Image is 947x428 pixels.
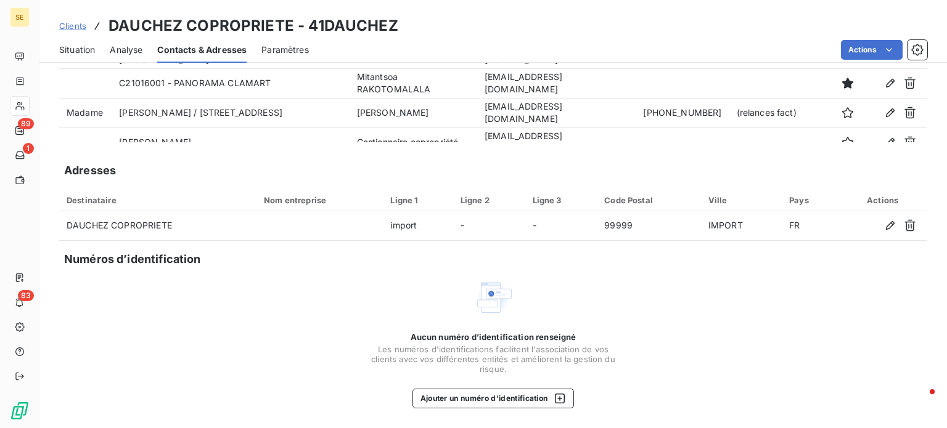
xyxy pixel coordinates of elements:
[64,251,201,268] h5: Numéros d’identification
[264,195,375,205] div: Nom entreprise
[112,68,349,98] td: C21016001 - PANORAMA CLAMART
[533,195,590,205] div: Ligne 3
[261,44,309,56] span: Paramètres
[729,98,822,127] td: (relances fact)
[370,344,617,374] span: Les numéros d'identifications facilitent l'association de vos clients avec vos différentes entité...
[110,44,142,56] span: Analyse
[473,278,513,317] img: Empty state
[59,21,86,31] span: Clients
[390,195,445,205] div: Ligne 1
[905,386,935,416] iframe: Intercom live chat
[10,7,30,27] div: SE
[782,211,838,241] td: FR
[789,195,830,205] div: Pays
[477,98,636,127] td: [EMAIL_ADDRESS][DOMAIN_NAME]
[59,44,95,56] span: Situation
[112,127,349,157] td: [PERSON_NAME]
[845,195,920,205] div: Actions
[701,211,782,241] td: IMPORT
[350,98,477,127] td: [PERSON_NAME]
[461,195,518,205] div: Ligne 2
[636,98,729,127] td: [PHONE_NUMBER]
[350,68,477,98] td: Mitantsoa RAKOTOMALALA
[411,332,576,342] span: Aucun numéro d’identification renseigné
[59,20,86,32] a: Clients
[604,195,694,205] div: Code Postal
[112,98,349,127] td: [PERSON_NAME] / [STREET_ADDRESS]
[841,40,903,60] button: Actions
[708,195,774,205] div: Ville
[64,162,116,179] h5: Adresses
[18,290,34,301] span: 83
[59,211,256,241] td: DAUCHEZ COPROPRIETE
[525,211,597,241] td: -
[18,118,34,129] span: 89
[59,98,112,127] td: Madame
[109,15,398,37] h3: DAUCHEZ COPROPRIETE - 41DAUCHEZ
[477,68,636,98] td: [EMAIL_ADDRESS][DOMAIN_NAME]
[453,211,525,241] td: -
[597,211,701,241] td: 99999
[157,44,247,56] span: Contacts & Adresses
[383,211,453,241] td: import
[477,127,636,157] td: [EMAIL_ADDRESS][DOMAIN_NAME]
[23,143,34,154] span: 1
[412,389,575,408] button: Ajouter un numéro d’identification
[10,401,30,421] img: Logo LeanPay
[350,127,477,157] td: Gestionnaire copropriété
[67,195,249,205] div: Destinataire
